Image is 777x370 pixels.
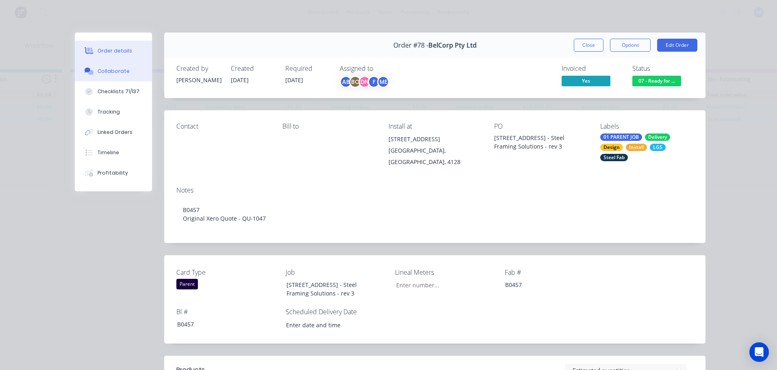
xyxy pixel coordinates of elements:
[280,319,382,331] input: Enter date and time
[75,41,152,61] button: Order details
[176,197,693,231] div: B0457 Original Xero Quote - QU-1047
[98,129,132,136] div: Linked Orders
[280,279,382,299] div: [STREET_ADDRESS] - Steel Framing Solutions - rev 3
[632,76,681,86] span: 07 - Ready for ...
[393,42,428,49] span: Order #78 -
[176,267,278,277] label: Card Type
[75,122,152,142] button: Linked Orders
[282,123,375,130] div: Bill to
[75,102,152,122] button: Tracking
[176,76,221,84] div: [PERSON_NAME]
[389,279,497,291] input: Enter number...
[176,186,693,194] div: Notes
[368,76,380,88] div: F
[75,163,152,183] button: Profitability
[98,169,128,177] div: Profitability
[340,76,389,88] button: ABBCDNFME
[98,88,139,95] div: Checklists 71/137
[494,134,587,151] div: [STREET_ADDRESS] - Steel Framing Solutions - rev 3
[98,68,130,75] div: Collaborate
[75,142,152,163] button: Timeline
[428,42,477,49] span: BelCorp Pty Ltd
[285,76,303,84] span: [DATE]
[231,76,249,84] span: [DATE]
[98,47,132,55] div: Order details
[98,149,119,156] div: Timeline
[286,267,387,277] label: Job
[231,65,276,72] div: Created
[176,307,278,317] label: Bl #
[75,61,152,81] button: Collaborate
[574,39,603,52] button: Close
[176,123,269,130] div: Contact
[505,267,606,277] label: Fab #
[657,39,697,52] button: Edit Order
[610,39,651,52] button: Options
[494,123,587,130] div: PO
[340,76,352,88] div: AB
[650,144,666,151] div: LGS
[285,65,330,72] div: Required
[171,318,272,330] div: B0457
[388,145,482,168] div: [GEOGRAPHIC_DATA], [GEOGRAPHIC_DATA], 4128
[349,76,361,88] div: BC
[377,76,389,88] div: ME
[600,154,628,161] div: Steel Fab
[286,307,387,317] label: Scheduled Delivery Date
[388,134,482,145] div: [STREET_ADDRESS]
[358,76,371,88] div: DN
[176,65,221,72] div: Created by
[75,81,152,102] button: Checklists 71/137
[98,108,120,116] div: Tracking
[600,123,693,130] div: Labels
[562,65,623,72] div: Invoiced
[632,76,681,88] button: 07 - Ready for ...
[388,123,482,130] div: Install at
[388,134,482,168] div: [STREET_ADDRESS][GEOGRAPHIC_DATA], [GEOGRAPHIC_DATA], 4128
[340,65,421,72] div: Assigned to
[395,267,497,277] label: Lineal Meters
[176,279,198,289] div: Parent
[632,65,693,72] div: Status
[562,76,610,86] span: Yes
[749,342,769,362] div: Open Intercom Messenger
[600,144,623,151] div: Design
[600,134,642,141] div: 01 PARENT JOB
[645,134,670,141] div: Delivery
[626,144,647,151] div: Install
[499,279,600,291] div: B0457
